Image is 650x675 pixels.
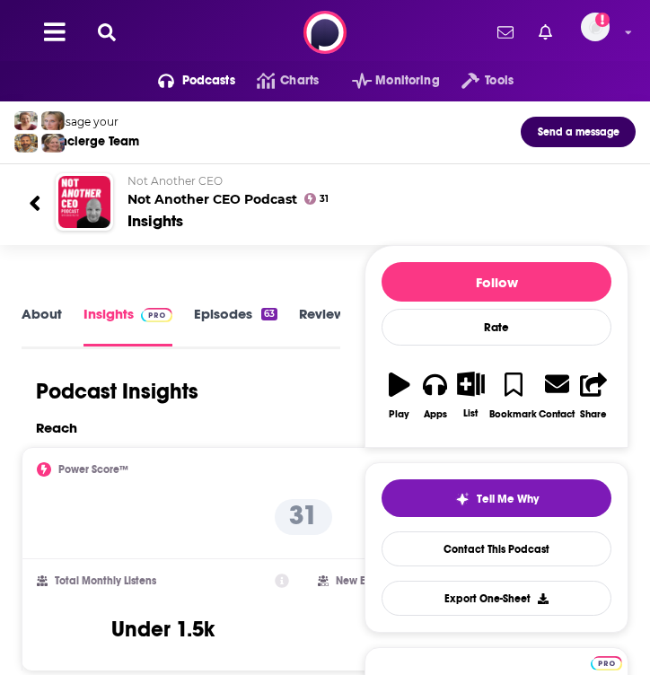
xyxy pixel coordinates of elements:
a: Logged in as megcassidy [581,13,620,52]
img: Sydney Profile [14,111,38,130]
h3: Under 1.5k [111,616,215,643]
h2: Power Score™ [58,463,128,476]
img: Not Another CEO Podcast [58,176,110,228]
img: Jules Profile [41,111,65,130]
div: Contact [539,408,575,420]
span: Charts [280,68,319,93]
img: User Profile [581,13,610,41]
div: Concierge Team [44,134,139,149]
h2: Total Monthly Listens [55,574,156,587]
a: Reviews [299,305,351,346]
div: Rate [382,309,611,346]
button: tell me why sparkleTell Me Why [382,479,611,517]
div: Play [389,408,409,420]
a: Pro website [591,653,622,671]
span: 31 [320,196,329,203]
button: Play [382,360,417,431]
a: Charts [235,66,319,95]
h2: New Episode Listens [336,574,435,587]
img: tell me why sparkle [455,492,470,506]
h2: Reach [36,419,77,436]
div: Insights [127,211,183,231]
span: Podcasts [182,68,235,93]
img: Podchaser Pro [591,656,622,671]
img: Barbara Profile [41,134,65,153]
div: Share [580,408,607,420]
div: 63 [261,308,277,320]
a: About [22,305,62,346]
a: Contact [538,360,575,431]
button: open menu [330,66,440,95]
span: Tell Me Why [477,492,539,506]
button: Apps [417,360,453,431]
button: Bookmark [488,360,538,431]
button: Follow [382,262,611,302]
span: Not Another CEO [127,174,223,188]
a: InsightsPodchaser Pro [83,305,172,346]
div: Apps [424,408,447,420]
img: Podchaser Pro [141,308,172,322]
span: Logged in as megcassidy [581,13,610,41]
a: Show notifications dropdown [531,17,559,48]
h2: Not Another CEO Podcast [127,174,621,207]
span: Tools [485,68,514,93]
span: Monitoring [375,68,439,93]
button: Share [575,360,611,431]
button: List [453,360,489,430]
img: Jon Profile [14,134,38,153]
img: Podchaser - Follow, Share and Rate Podcasts [303,11,347,54]
button: Export One-Sheet [382,581,611,616]
svg: Add a profile image [595,13,610,27]
button: Send a message [521,117,636,147]
div: Bookmark [489,408,537,420]
button: open menu [136,66,235,95]
a: Show notifications dropdown [490,17,521,48]
button: open menu [440,66,514,95]
h1: Podcast Insights [36,378,198,405]
a: Episodes63 [194,305,277,346]
a: Contact This Podcast [382,531,611,566]
div: Message your [44,115,139,128]
div: List [463,408,478,419]
p: 31 [275,499,332,535]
